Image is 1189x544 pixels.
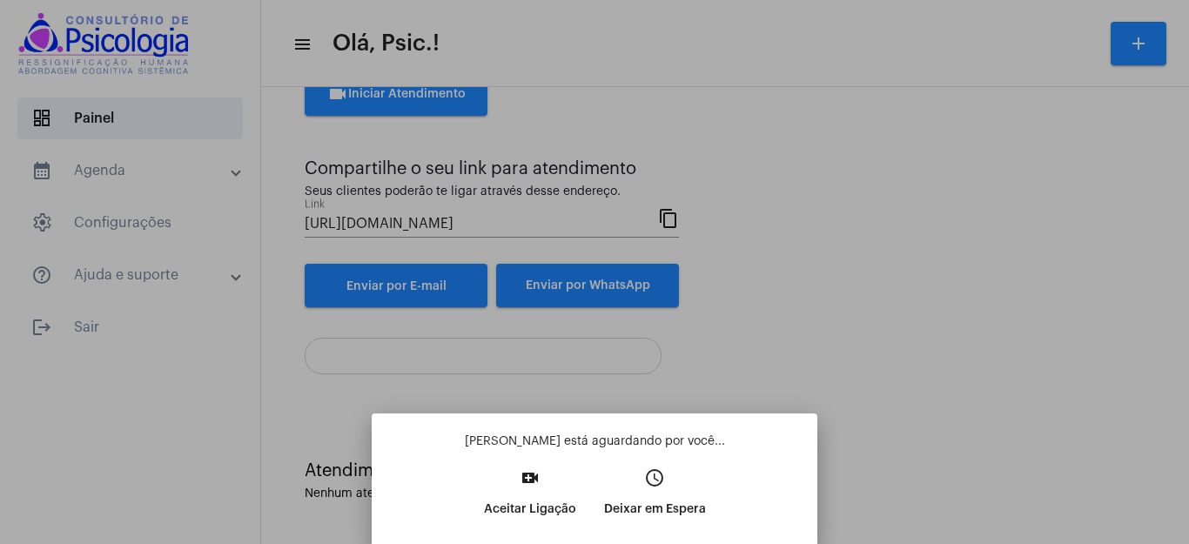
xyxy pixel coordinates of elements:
p: Deixar em Espera [604,494,706,525]
button: Aceitar Ligação [470,462,590,537]
mat-icon: access_time [644,467,665,488]
p: [PERSON_NAME] está aguardando por você... [386,433,803,450]
mat-icon: video_call [520,467,541,488]
button: Deixar em Espera [590,462,720,537]
p: Aceitar Ligação [484,494,576,525]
